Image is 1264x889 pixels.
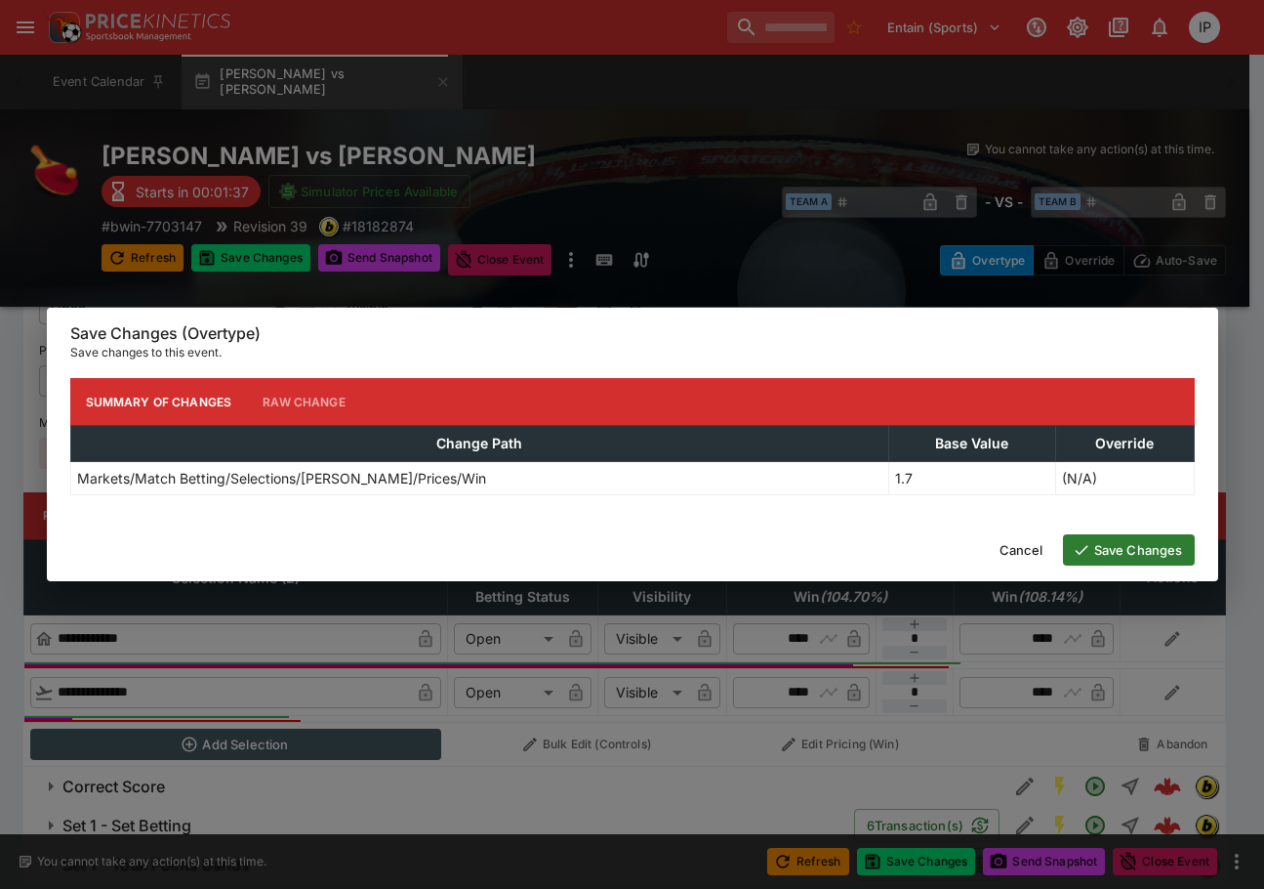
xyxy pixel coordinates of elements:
th: Change Path [70,426,889,462]
p: Save changes to this event. [70,343,1195,362]
button: Summary of Changes [70,378,248,425]
h6: Save Changes (Overtype) [70,323,1195,344]
button: Cancel [988,534,1055,566]
th: Override [1055,426,1194,462]
td: 1.7 [889,462,1056,495]
td: (N/A) [1055,462,1194,495]
button: Raw Change [247,378,361,425]
th: Base Value [889,426,1056,462]
p: Markets/Match Betting/Selections/[PERSON_NAME]/Prices/Win [77,468,486,488]
button: Save Changes [1063,534,1195,566]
